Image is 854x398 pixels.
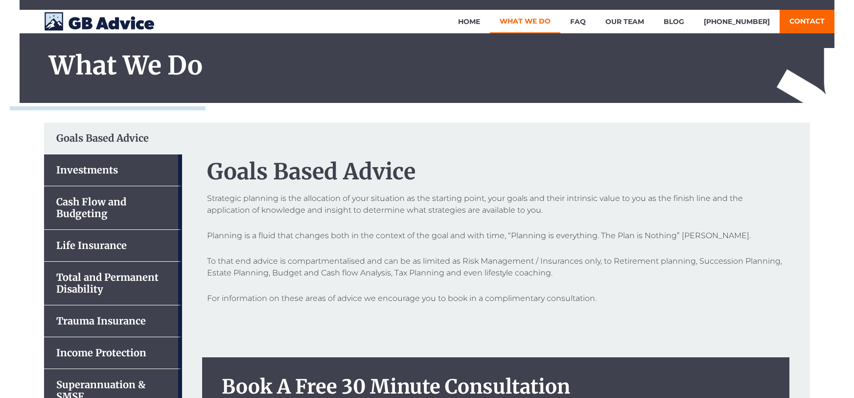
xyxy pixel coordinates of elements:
a: FAQ [560,10,596,33]
p: For information on these areas of advice we encourage you to book in a complimentary consultation. [207,293,785,304]
h2: Goals Based Advice [207,161,785,183]
a: What We Do [490,10,560,33]
div: Total and Permanent Disability [44,262,182,305]
div: Investments [44,154,182,186]
a: Home [448,10,490,33]
a: Contact [780,10,834,33]
img: asterisk-icon [777,48,853,171]
div: Life Insurance [44,230,182,262]
a: Our Team [596,10,654,33]
p: Planning is a fluid that changes both in the context of the goal and with time, “Planning is ever... [207,230,785,242]
a: [PHONE_NUMBER] [694,10,780,33]
div: Goals Based Advice [44,123,182,154]
div: Income Protection [44,337,182,369]
p: Strategic planning is the allocation of your situation as the starting point, your goals and thei... [207,193,785,216]
div: Cash Flow and Budgeting [44,186,182,230]
a: Blog [654,10,694,33]
p: To that end advice is compartmentalised and can be as limited as Risk Management / Insurances onl... [207,255,785,279]
h1: What We Do [49,53,825,78]
div: Trauma Insurance [44,305,182,337]
h2: Book A Free 30 Minute Consultation [222,377,789,397]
